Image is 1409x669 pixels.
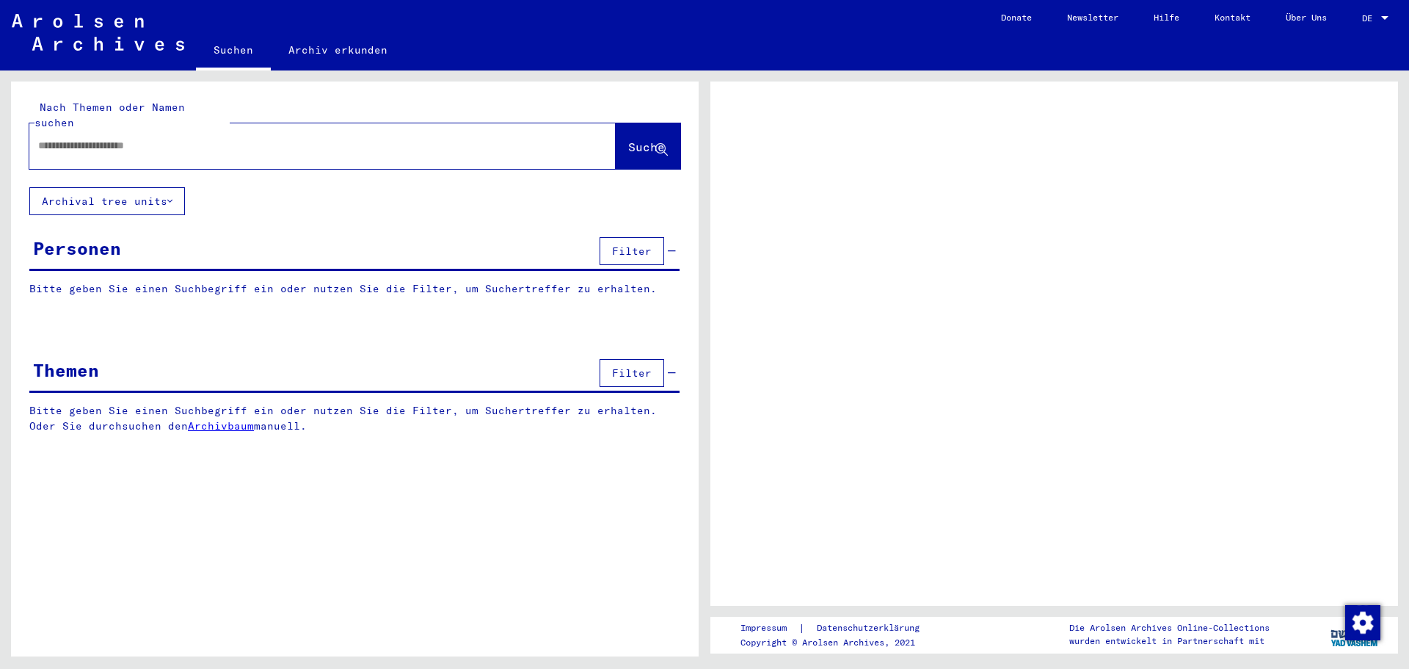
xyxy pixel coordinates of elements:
[740,621,937,636] div: |
[805,621,937,636] a: Datenschutzerklärung
[740,621,798,636] a: Impressum
[188,419,254,433] a: Archivbaum
[29,403,680,434] p: Bitte geben Sie einen Suchbegriff ein oder nutzen Sie die Filter, um Suchertreffer zu erhalten. O...
[33,357,99,383] div: Themen
[1069,634,1270,648] p: wurden entwickelt in Partnerschaft mit
[612,245,652,258] span: Filter
[612,366,652,380] span: Filter
[1328,616,1383,653] img: yv_logo.png
[12,14,184,51] img: Arolsen_neg.svg
[740,636,937,649] p: Copyright © Arolsen Archives, 2021
[628,140,665,154] span: Suche
[1345,605,1380,640] img: Zustimmung ändern
[1362,13,1378,23] span: DE
[616,123,680,169] button: Suche
[29,281,680,297] p: Bitte geben Sie einen Suchbegriff ein oder nutzen Sie die Filter, um Suchertreffer zu erhalten.
[271,32,405,68] a: Archiv erkunden
[33,235,121,261] div: Personen
[600,237,664,265] button: Filter
[34,101,185,129] mat-label: Nach Themen oder Namen suchen
[196,32,271,70] a: Suchen
[29,187,185,215] button: Archival tree units
[1069,621,1270,634] p: Die Arolsen Archives Online-Collections
[600,359,664,387] button: Filter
